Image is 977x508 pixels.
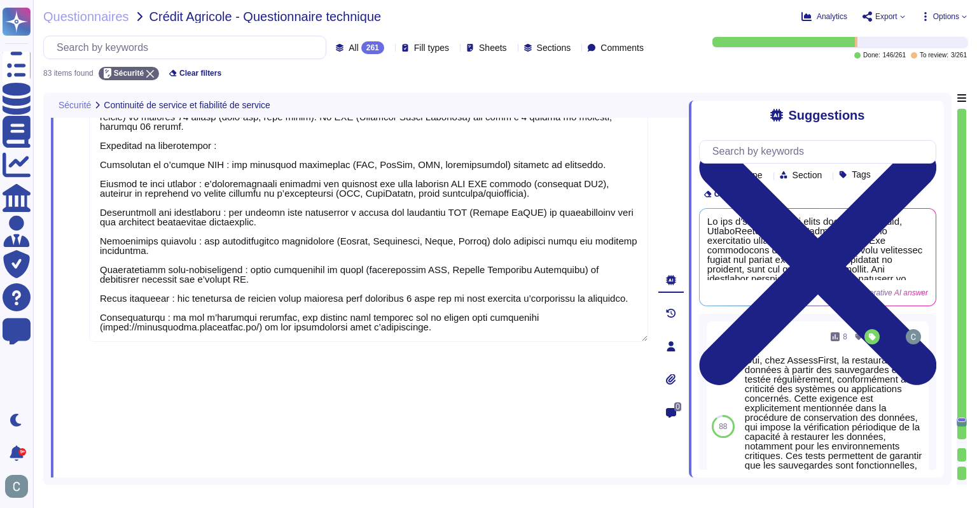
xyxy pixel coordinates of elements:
span: Analytics [817,13,847,20]
input: Search by keywords [50,36,326,59]
img: user [5,475,28,498]
span: Continuité de service et fiabilité de service [104,101,270,109]
span: 146 / 261 [883,52,906,59]
span: 88 [719,423,727,430]
span: Questionnaires [43,10,129,23]
button: user [3,472,37,500]
button: Analytics [801,11,847,22]
span: 3 / 261 [951,52,967,59]
img: user [906,329,921,344]
span: Sheets [479,43,507,52]
span: Done: [863,52,880,59]
span: Crédit Agricole - Questionnaire technique [149,10,382,23]
span: Sécurité [59,101,91,109]
span: Comments [600,43,644,52]
span: Sections [537,43,571,52]
div: 83 items found [43,69,94,77]
span: All [349,43,359,52]
input: Search by keywords [706,141,936,163]
span: To review: [920,52,948,59]
div: Oui, chez AssessFirst, la restauration des données à partir des sauvegardes est testée régulièrem... [745,355,924,508]
span: 0 [674,402,681,411]
span: Clear filters [179,69,221,77]
div: 261 [361,41,384,54]
span: Options [933,13,959,20]
span: Fill types [414,43,449,52]
div: 9+ [18,448,26,456]
span: Export [875,13,897,20]
span: Sécurité [114,69,144,77]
